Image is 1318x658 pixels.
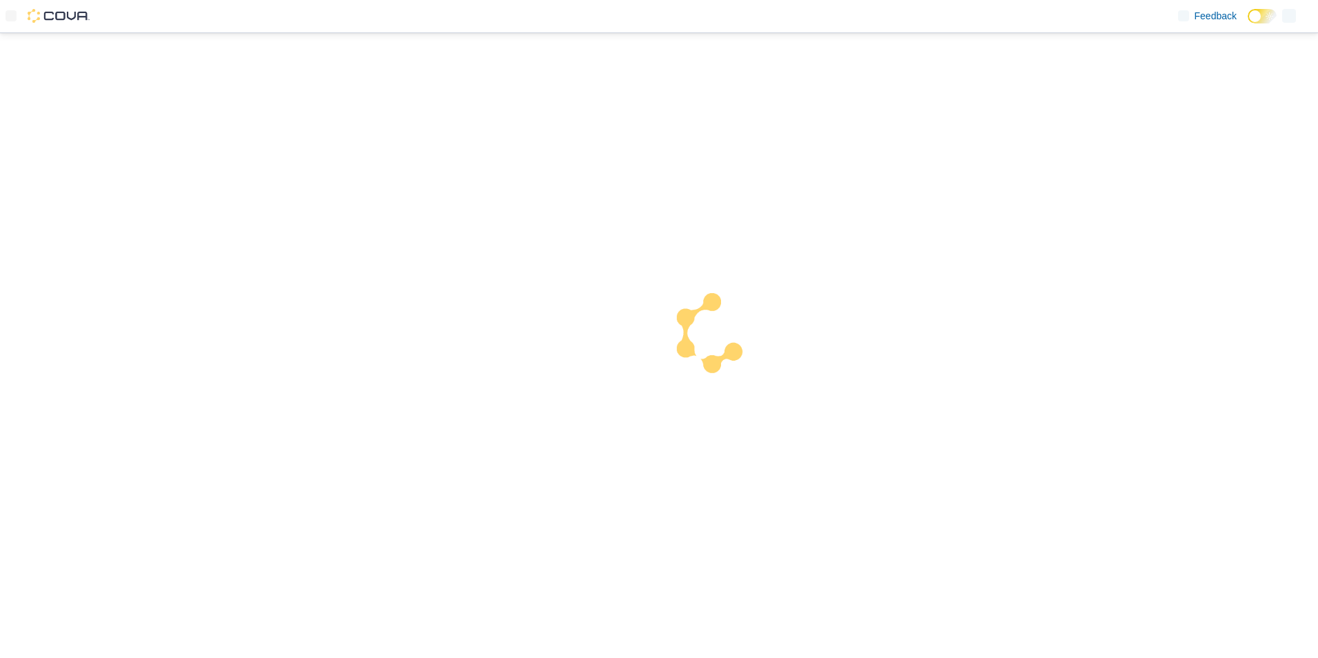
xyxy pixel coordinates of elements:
[1248,9,1277,23] input: Dark Mode
[28,9,90,23] img: Cova
[659,283,762,386] img: cova-loader
[1195,9,1237,23] span: Feedback
[1173,2,1242,30] a: Feedback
